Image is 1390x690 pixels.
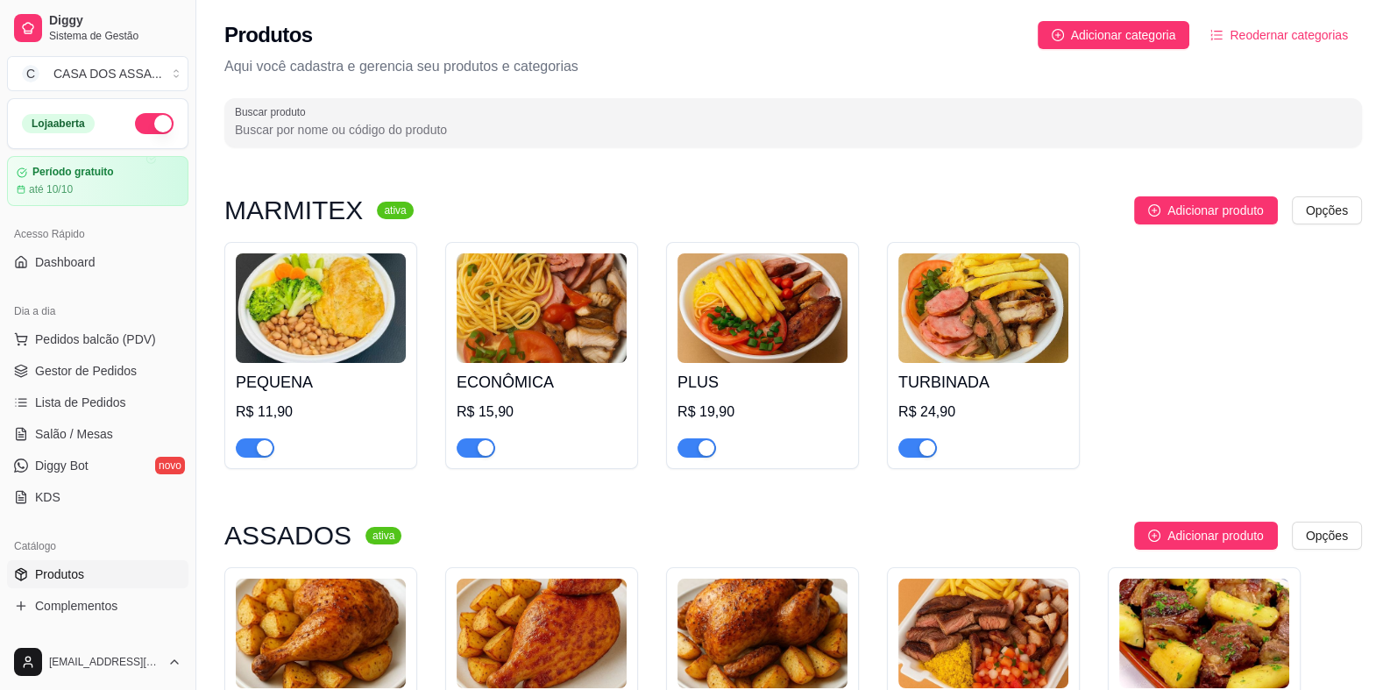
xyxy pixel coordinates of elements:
[7,388,188,416] a: Lista de Pedidos
[7,483,188,511] a: KDS
[1196,21,1362,49] button: Reodernar categorias
[224,21,313,49] h2: Produtos
[35,566,84,583] span: Produtos
[7,532,188,560] div: Catálogo
[1167,201,1264,220] span: Adicionar produto
[7,220,188,248] div: Acesso Rápido
[35,331,156,348] span: Pedidos balcão (PDV)
[7,420,188,448] a: Salão / Mesas
[236,402,406,423] div: R$ 11,90
[236,253,406,363] img: product-image
[35,394,126,411] span: Lista de Pedidos
[35,425,113,443] span: Salão / Mesas
[7,357,188,385] a: Gestor de Pedidos
[29,182,73,196] article: até 10/10
[7,560,188,588] a: Produtos
[1210,29,1223,41] span: ordered-list
[224,56,1362,77] p: Aqui você cadastra e gerencia seu produtos e categorias
[457,253,627,363] img: product-image
[235,104,312,119] label: Buscar produto
[53,65,162,82] div: CASA DOS ASSA ...
[1306,526,1348,545] span: Opções
[898,370,1068,395] h4: TURBINADA
[1292,196,1362,224] button: Opções
[49,655,160,669] span: [EMAIL_ADDRESS][DOMAIN_NAME]
[32,166,114,179] article: Período gratuito
[898,402,1068,423] div: R$ 24,90
[457,579,627,688] img: product-image
[236,579,406,688] img: product-image
[35,488,60,506] span: KDS
[1134,196,1278,224] button: Adicionar produto
[22,65,39,82] span: C
[7,156,188,206] a: Período gratuitoaté 10/10
[1167,526,1264,545] span: Adicionar produto
[35,597,117,615] span: Complementos
[7,641,188,683] button: [EMAIL_ADDRESS][DOMAIN_NAME]
[365,527,401,544] sup: ativa
[677,579,847,688] img: product-image
[1148,530,1160,542] span: plus-circle
[457,370,627,395] h4: ECONÔMICA
[1306,201,1348,220] span: Opções
[7,248,188,276] a: Dashboard
[1148,204,1160,217] span: plus-circle
[224,525,351,546] h3: ASSADOS
[7,452,188,480] a: Diggy Botnovo
[1134,522,1278,550] button: Adicionar produto
[1071,25,1176,45] span: Adicionar categoria
[135,113,174,134] button: Alterar Status
[49,29,181,43] span: Sistema de Gestão
[7,297,188,325] div: Dia a dia
[224,200,363,221] h3: MARMITEX
[49,13,181,29] span: Diggy
[7,325,188,353] button: Pedidos balcão (PDV)
[677,402,847,423] div: R$ 19,90
[1052,29,1064,41] span: plus-circle
[35,362,137,380] span: Gestor de Pedidos
[1119,579,1289,688] img: product-image
[235,121,1351,139] input: Buscar produto
[677,253,847,363] img: product-image
[22,114,95,133] div: Loja aberta
[677,370,847,395] h4: PLUS
[35,253,96,271] span: Dashboard
[898,253,1068,363] img: product-image
[7,7,188,49] a: DiggySistema de Gestão
[7,56,188,91] button: Select a team
[1292,522,1362,550] button: Opções
[457,402,627,423] div: R$ 15,90
[898,579,1068,688] img: product-image
[1038,21,1190,49] button: Adicionar categoria
[1230,25,1348,45] span: Reodernar categorias
[236,370,406,395] h4: PEQUENA
[35,457,89,474] span: Diggy Bot
[377,202,413,219] sup: ativa
[7,592,188,620] a: Complementos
